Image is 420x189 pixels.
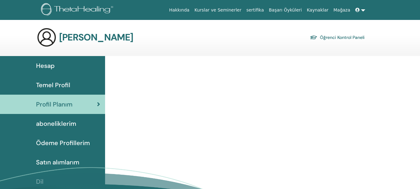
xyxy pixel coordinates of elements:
img: generic-user-icon.jpg [37,27,57,47]
a: Öğrenci Kontrol Paneli [310,33,365,42]
span: Satın alımlarım [36,158,79,167]
img: graduation-cap.svg [310,35,317,40]
a: Kurslar ve Seminerler [192,4,244,16]
img: logo.png [41,3,115,17]
span: aboneliklerim [36,119,76,128]
a: Başarı Öyküleri [266,4,304,16]
span: Profil Planım [36,100,72,109]
span: Ödeme Profillerim [36,138,90,148]
a: sertifika [244,4,266,16]
a: Kaynaklar [304,4,331,16]
h3: [PERSON_NAME] [59,32,133,43]
span: Temel Profil [36,80,70,90]
a: Hakkında [167,4,192,16]
span: Hesap [36,61,55,70]
a: Mağaza [331,4,353,16]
